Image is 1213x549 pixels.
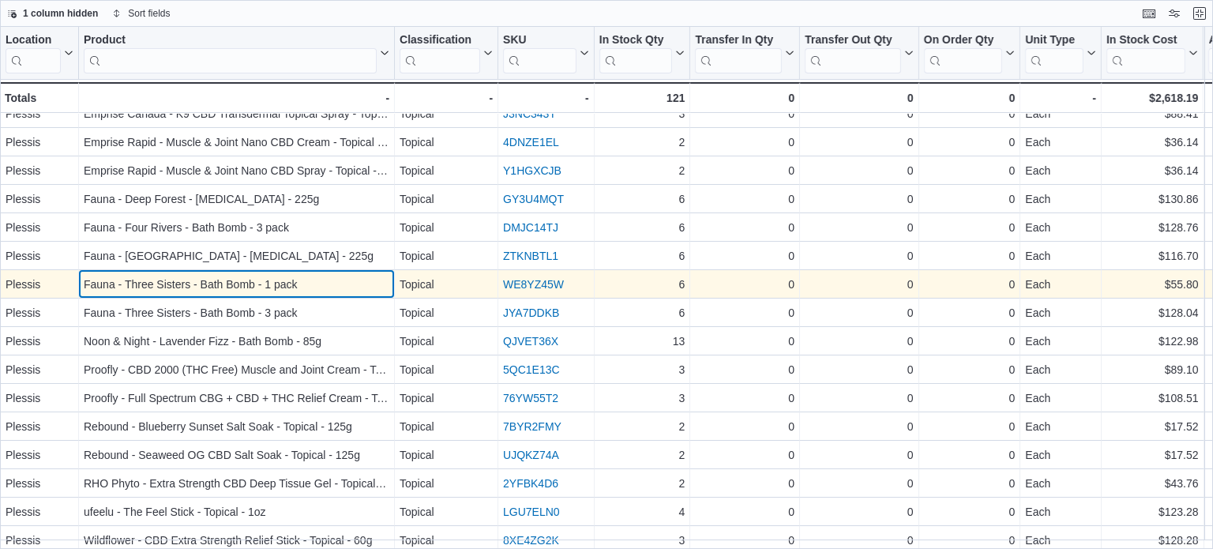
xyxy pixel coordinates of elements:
[400,161,493,180] div: Topical
[6,190,73,209] div: Plessis
[400,33,493,73] button: Classification
[400,275,493,294] div: Topical
[805,332,913,351] div: 0
[84,161,389,180] div: Emprise Rapid - Muscle & Joint Nano CBD Spray - Topical - 32ml
[599,33,673,48] div: In Stock Qty
[400,133,493,152] div: Topical
[84,332,389,351] div: Noon & Night - Lavender Fizz - Bath Bomb - 85g
[924,246,1016,265] div: 0
[1025,446,1096,464] div: Each
[695,389,794,408] div: 0
[1,4,104,23] button: 1 column hidden
[599,88,685,107] div: 121
[924,88,1016,107] div: 0
[695,360,794,379] div: 0
[6,133,73,152] div: Plessis
[400,417,493,436] div: Topical
[400,474,493,493] div: Topical
[924,360,1016,379] div: 0
[503,33,576,48] div: SKU
[599,417,685,436] div: 2
[6,275,73,294] div: Plessis
[128,7,170,20] span: Sort fields
[503,306,559,319] a: JYA7DDKB
[695,33,782,48] div: Transfer In Qty
[805,33,913,73] button: Transfer Out Qty
[805,88,913,107] div: 0
[1106,332,1198,351] div: $122.98
[503,136,559,149] a: 4DNZE1EL
[1025,246,1096,265] div: Each
[84,303,389,322] div: Fauna - Three Sisters - Bath Bomb - 3 pack
[84,417,389,436] div: Rebound - Blueberry Sunset Salt Soak - Topical - 125g
[503,506,560,518] a: LGU7ELN0
[805,218,913,237] div: 0
[6,104,73,123] div: Plessis
[1025,104,1096,123] div: Each
[599,33,673,73] div: In Stock Qty
[23,7,98,20] span: 1 column hidden
[400,360,493,379] div: Topical
[84,446,389,464] div: Rebound - Seaweed OG CBD Salt Soak - Topical - 125g
[924,33,1003,73] div: On Order Qty
[400,33,480,48] div: Classification
[400,502,493,521] div: Topical
[1025,33,1083,48] div: Unit Type
[1106,104,1198,123] div: $88.41
[599,275,685,294] div: 6
[84,33,377,73] div: Product
[503,164,561,177] a: Y1HGXCJB
[695,218,794,237] div: 0
[84,190,389,209] div: Fauna - Deep Forest - [MEDICAL_DATA] - 225g
[924,332,1016,351] div: 0
[6,332,73,351] div: Plessis
[400,332,493,351] div: Topical
[599,133,685,152] div: 2
[599,474,685,493] div: 2
[805,275,913,294] div: 0
[924,218,1016,237] div: 0
[503,33,589,73] button: SKU
[1106,474,1198,493] div: $43.76
[400,246,493,265] div: Topical
[695,33,794,73] button: Transfer In Qty
[1106,133,1198,152] div: $36.14
[503,449,559,461] a: UJQKZ74A
[6,33,61,73] div: Location
[1025,88,1096,107] div: -
[1106,275,1198,294] div: $55.80
[6,303,73,322] div: Plessis
[805,33,900,48] div: Transfer Out Qty
[1106,246,1198,265] div: $116.70
[805,104,913,123] div: 0
[805,502,913,521] div: 0
[805,133,913,152] div: 0
[805,446,913,464] div: 0
[503,193,564,205] a: GY3U4MQT
[805,190,913,209] div: 0
[1106,360,1198,379] div: $89.10
[695,303,794,322] div: 0
[1106,303,1198,322] div: $128.04
[695,161,794,180] div: 0
[599,218,685,237] div: 6
[503,335,558,348] a: QJVET36X
[1106,218,1198,237] div: $128.76
[599,246,685,265] div: 6
[503,420,561,433] a: 7BYR2FMY
[1025,190,1096,209] div: Each
[6,474,73,493] div: Plessis
[1025,360,1096,379] div: Each
[599,190,685,209] div: 6
[805,246,913,265] div: 0
[1025,332,1096,351] div: Each
[84,33,389,73] button: Product
[1106,446,1198,464] div: $17.52
[1025,275,1096,294] div: Each
[695,190,794,209] div: 0
[805,303,913,322] div: 0
[6,246,73,265] div: Plessis
[695,446,794,464] div: 0
[503,278,564,291] a: WE8YZ45W
[84,33,377,48] div: Product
